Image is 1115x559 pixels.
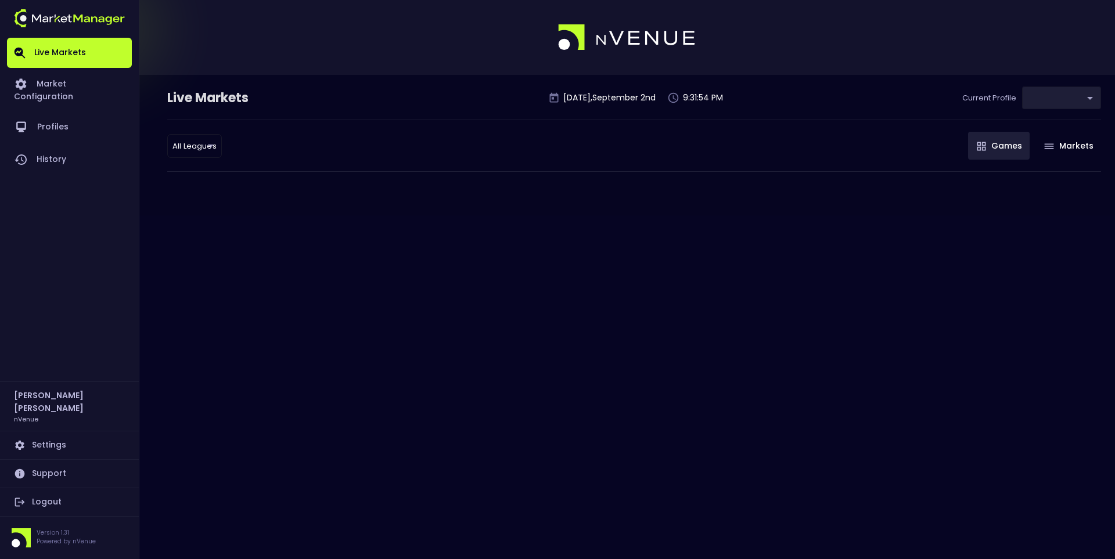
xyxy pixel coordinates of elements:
[7,111,132,143] a: Profiles
[7,460,132,488] a: Support
[962,92,1016,104] p: Current Profile
[563,92,656,104] p: [DATE] , September 2 nd
[7,431,132,459] a: Settings
[7,143,132,176] a: History
[683,92,723,104] p: 9:31:54 PM
[7,528,132,547] div: Version 1.31Powered by nVenue
[977,142,986,151] img: gameIcon
[37,537,96,546] p: Powered by nVenue
[1044,143,1054,149] img: gameIcon
[1022,86,1101,109] div: ​
[14,9,125,27] img: logo
[167,134,222,158] div: ​
[7,68,132,111] a: Market Configuration
[7,38,132,68] a: Live Markets
[167,89,309,107] div: Live Markets
[14,414,38,423] h3: nVenue
[37,528,96,537] p: Version 1.31
[1035,132,1101,160] button: Markets
[558,24,696,51] img: logo
[14,389,125,414] h2: [PERSON_NAME] [PERSON_NAME]
[968,132,1030,160] button: Games
[7,488,132,516] a: Logout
